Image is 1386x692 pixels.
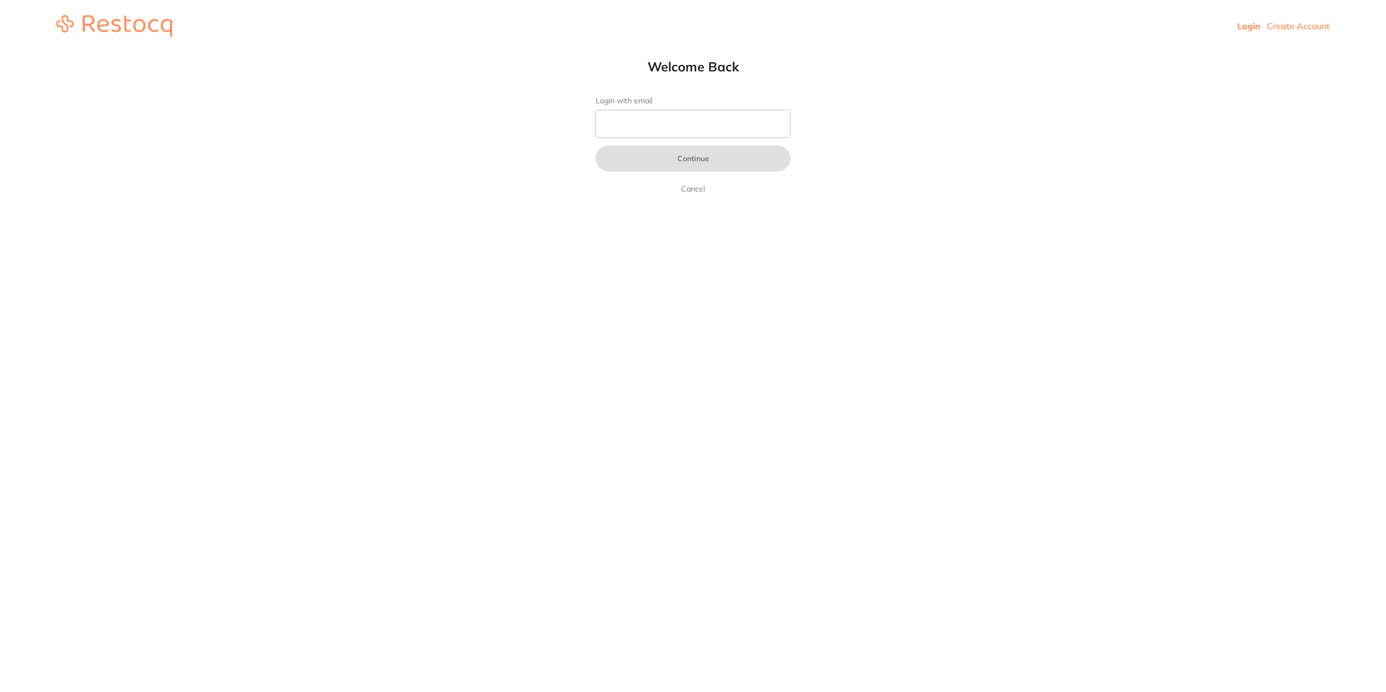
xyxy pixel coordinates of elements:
a: Cancel [679,182,707,195]
h1: Welcome Back [574,58,812,75]
img: restocq_logo.svg [56,15,172,37]
a: Login [1237,21,1260,31]
label: Login with email [596,96,790,106]
button: Continue [596,146,790,172]
a: Create Account [1267,21,1330,31]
